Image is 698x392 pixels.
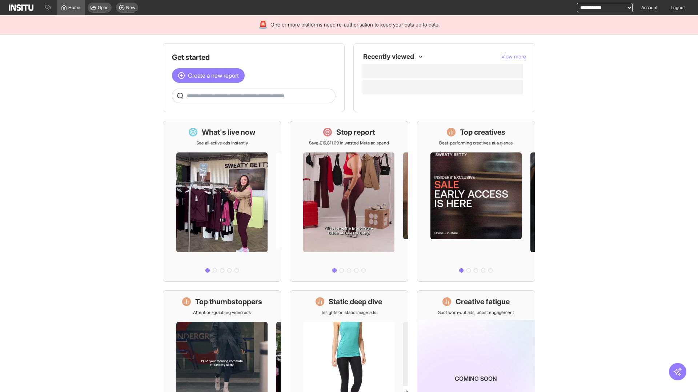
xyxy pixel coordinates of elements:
[258,20,268,30] div: 🚨
[270,21,440,28] span: One or more platforms need re-authorisation to keep your data up to date.
[439,140,513,146] p: Best-performing creatives at a glance
[329,297,382,307] h1: Static deep dive
[501,53,526,60] button: View more
[163,121,281,282] a: What's live nowSee all active ads instantly
[68,5,80,11] span: Home
[193,310,251,315] p: Attention-grabbing video ads
[126,5,135,11] span: New
[322,310,376,315] p: Insights on static image ads
[309,140,389,146] p: Save £16,811.09 in wasted Meta ad spend
[9,4,33,11] img: Logo
[98,5,109,11] span: Open
[195,297,262,307] h1: Top thumbstoppers
[460,127,505,137] h1: Top creatives
[188,71,239,80] span: Create a new report
[417,121,535,282] a: Top creativesBest-performing creatives at a glance
[172,52,336,62] h1: Get started
[196,140,248,146] p: See all active ads instantly
[172,68,245,83] button: Create a new report
[290,121,408,282] a: Stop reportSave £16,811.09 in wasted Meta ad spend
[202,127,256,137] h1: What's live now
[336,127,375,137] h1: Stop report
